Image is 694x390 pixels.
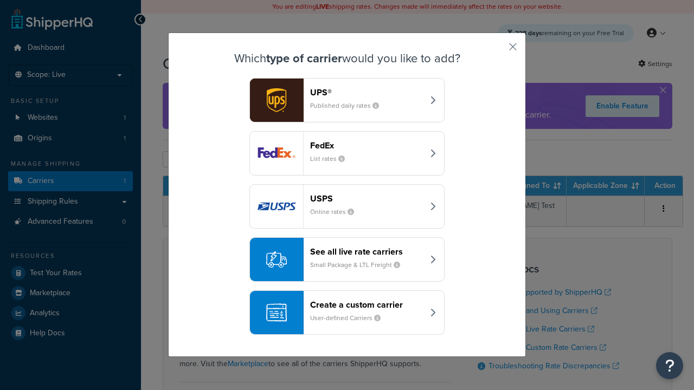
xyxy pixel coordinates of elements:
small: User-defined Carriers [310,313,389,323]
button: See all live rate carriersSmall Package & LTL Freight [249,237,445,282]
button: ups logoUPS®Published daily rates [249,78,445,122]
header: Create a custom carrier [310,300,423,310]
img: ups logo [250,79,303,122]
img: fedEx logo [250,132,303,175]
header: USPS [310,193,423,204]
strong: type of carrier [266,49,342,67]
img: usps logo [250,185,303,228]
small: Online rates [310,207,363,217]
button: usps logoUSPSOnline rates [249,184,445,229]
img: icon-carrier-liverate-becf4550.svg [266,249,287,270]
button: fedEx logoFedExList rates [249,131,445,175]
img: icon-carrier-custom-c93b8a24.svg [266,302,287,323]
button: Open Resource Center [656,352,683,379]
header: UPS® [310,87,423,97]
h3: Which would you like to add? [196,52,498,65]
small: Small Package & LTL Freight [310,260,409,270]
header: See all live rate carriers [310,246,423,257]
button: Create a custom carrierUser-defined Carriers [249,290,445,335]
small: List rates [310,154,354,164]
small: Published daily rates [310,101,388,110]
header: FedEx [310,140,423,151]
